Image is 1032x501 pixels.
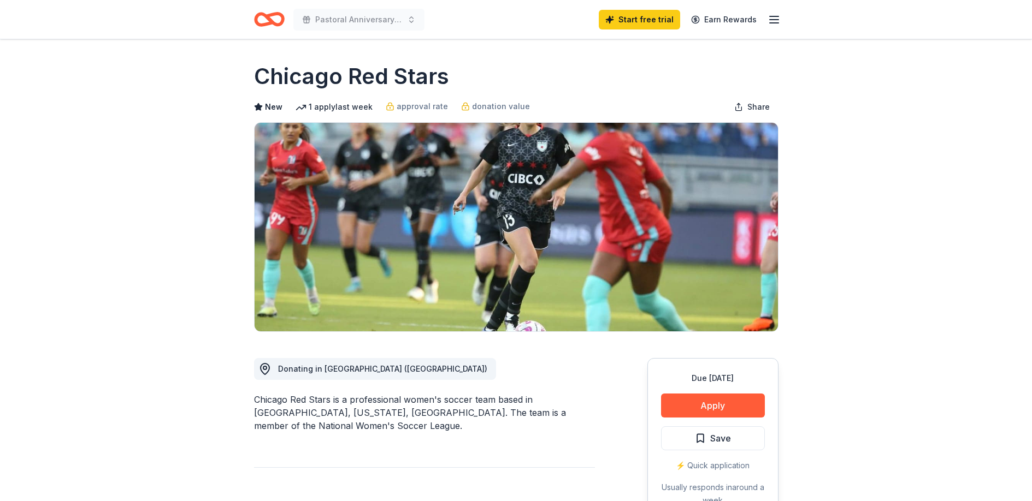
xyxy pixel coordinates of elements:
h1: Chicago Red Stars [254,61,449,92]
span: donation value [472,100,530,113]
button: Pastoral Anniversary & Community Impact Awards [293,9,424,31]
span: New [265,100,282,114]
div: Due [DATE] [661,372,765,385]
span: approval rate [397,100,448,113]
img: Image for Chicago Red Stars [255,123,778,331]
div: 1 apply last week [296,100,373,114]
a: Start free trial [599,10,680,29]
span: Save [710,431,731,445]
button: Share [726,96,779,118]
a: approval rate [386,100,448,113]
span: Pastoral Anniversary & Community Impact Awards [315,13,403,26]
a: Earn Rewards [685,10,763,29]
button: Apply [661,393,765,417]
div: ⚡️ Quick application [661,459,765,472]
a: Home [254,7,285,32]
span: Donating in [GEOGRAPHIC_DATA] ([GEOGRAPHIC_DATA]) [278,364,487,373]
a: donation value [461,100,530,113]
span: Share [747,100,770,114]
div: Chicago Red Stars is a professional women's soccer team based in [GEOGRAPHIC_DATA], [US_STATE], [... [254,393,595,432]
button: Save [661,426,765,450]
